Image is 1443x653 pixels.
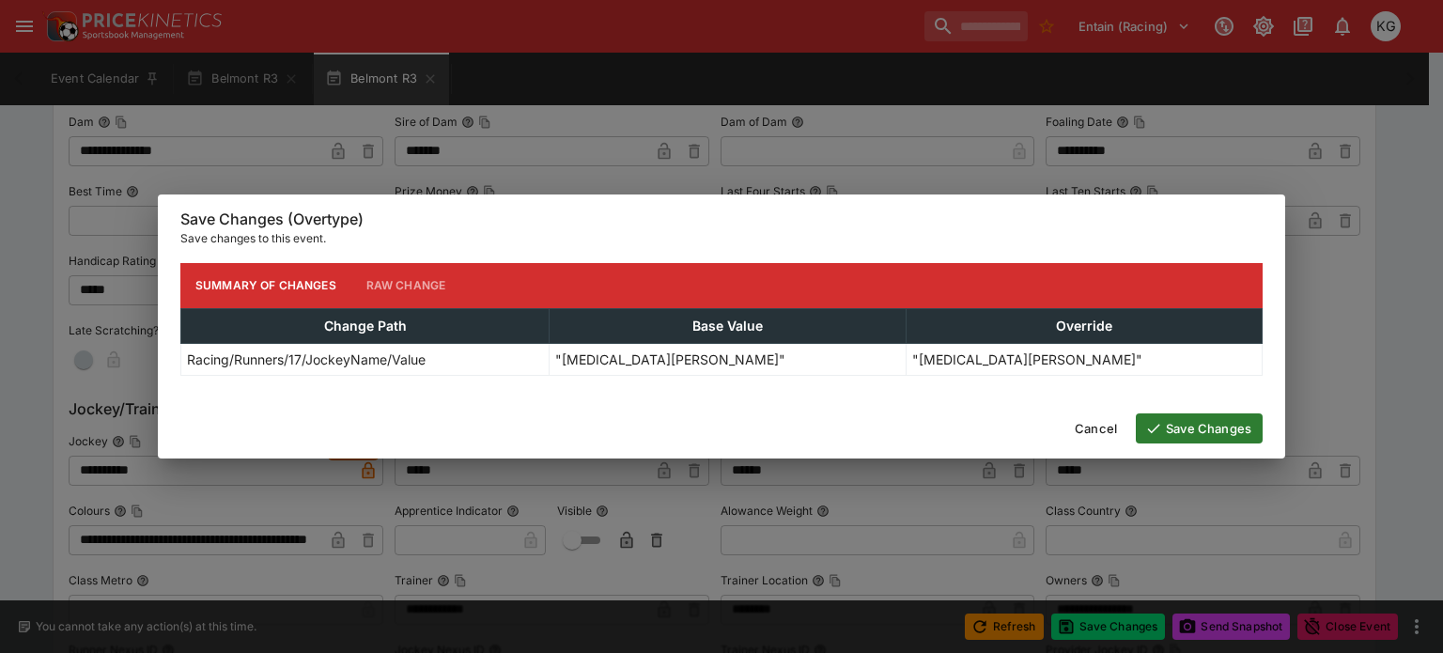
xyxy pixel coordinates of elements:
[906,308,1262,343] th: Override
[351,263,461,308] button: Raw Change
[180,210,1263,229] h6: Save Changes (Overtype)
[550,343,906,375] td: "[MEDICAL_DATA][PERSON_NAME]"
[550,308,906,343] th: Base Value
[181,308,550,343] th: Change Path
[180,229,1263,248] p: Save changes to this event.
[1063,413,1128,443] button: Cancel
[906,343,1262,375] td: "[MEDICAL_DATA][PERSON_NAME]"
[187,350,426,369] p: Racing/Runners/17/JockeyName/Value
[180,263,351,308] button: Summary of Changes
[1136,413,1263,443] button: Save Changes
